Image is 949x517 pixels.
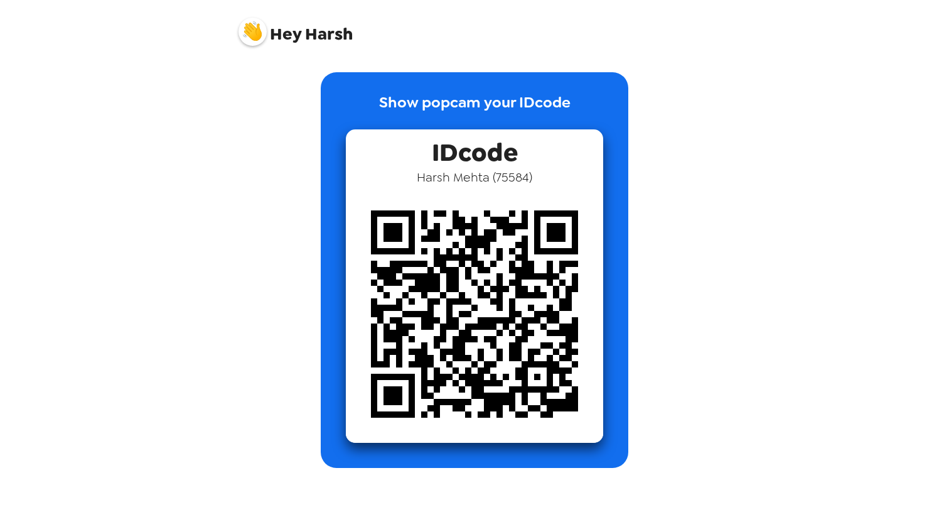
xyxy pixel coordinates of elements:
span: Harsh [239,11,353,43]
span: Hey [270,23,301,45]
span: IDcode [432,129,518,169]
img: profile pic [239,18,267,46]
p: Show popcam your IDcode [379,91,571,129]
img: qr code [346,185,603,443]
span: Harsh Mehta ( 75584 ) [417,169,532,185]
